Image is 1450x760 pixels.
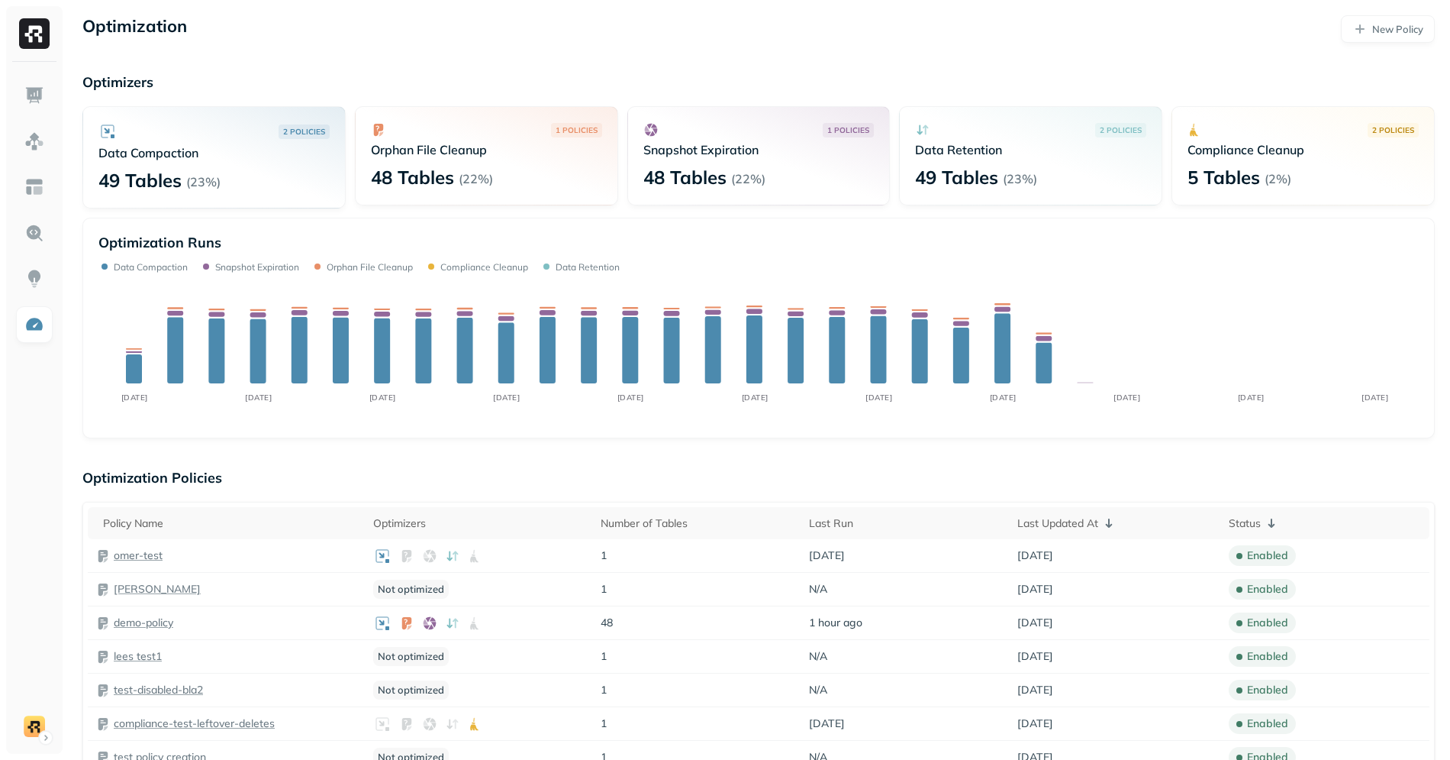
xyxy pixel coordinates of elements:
[114,649,162,664] a: lees test1
[103,516,358,531] div: Policy Name
[809,649,827,664] span: N/A
[1017,649,1053,664] span: [DATE]
[1341,15,1435,43] a: New Policy
[24,315,44,335] img: Optimization
[1017,683,1053,697] span: [DATE]
[373,516,585,531] div: Optimizers
[114,683,203,697] a: test-disabled-bla2
[1229,514,1422,532] div: Status
[1247,616,1288,630] p: enabled
[82,469,1435,487] p: Optimization Policies
[1361,393,1388,403] tspan: [DATE]
[24,177,44,197] img: Asset Explorer
[601,683,794,697] p: 1
[731,171,765,186] p: ( 22% )
[369,393,396,403] tspan: [DATE]
[440,261,528,273] p: Compliance Cleanup
[121,393,148,403] tspan: [DATE]
[601,616,794,630] p: 48
[371,142,602,157] p: Orphan File Cleanup
[24,716,45,737] img: demo
[1372,22,1423,37] p: New Policy
[1247,582,1288,597] p: enabled
[98,168,182,192] p: 49 Tables
[1017,716,1053,731] span: [DATE]
[865,393,892,403] tspan: [DATE]
[601,548,794,563] p: 1
[114,616,173,630] a: demo-policy
[827,125,869,136] p: 1 POLICIES
[1247,649,1288,664] p: enabled
[1017,582,1053,597] span: [DATE]
[24,86,44,105] img: Dashboard
[1187,165,1260,189] p: 5 Tables
[24,269,44,289] img: Insights
[1017,548,1053,563] span: [DATE]
[24,131,44,151] img: Assets
[1372,125,1414,136] p: 2 POLICIES
[1100,125,1142,136] p: 2 POLICIES
[742,393,768,403] tspan: [DATE]
[617,393,644,403] tspan: [DATE]
[114,582,201,597] a: [PERSON_NAME]
[1238,393,1265,403] tspan: [DATE]
[283,126,325,137] p: 2 POLICIES
[373,580,449,599] p: Not optimized
[371,165,454,189] p: 48 Tables
[82,73,1435,91] p: Optimizers
[215,261,299,273] p: Snapshot Expiration
[809,548,845,563] span: [DATE]
[1247,716,1288,731] p: enabled
[459,171,493,186] p: ( 22% )
[556,125,598,136] p: 1 POLICIES
[327,261,413,273] p: Orphan File Cleanup
[1017,514,1213,532] div: Last Updated At
[1113,393,1140,403] tspan: [DATE]
[114,716,275,731] a: compliance-test-leftover-deletes
[990,393,1017,403] tspan: [DATE]
[186,174,221,189] p: ( 23% )
[114,261,188,273] p: Data Compaction
[809,683,827,697] span: N/A
[98,234,221,251] p: Optimization Runs
[1247,683,1288,697] p: enabled
[1265,171,1291,186] p: ( 2% )
[915,165,998,189] p: 49 Tables
[556,261,620,273] p: Data Retention
[1187,142,1419,157] p: Compliance Cleanup
[493,393,520,403] tspan: [DATE]
[809,516,1002,531] div: Last Run
[643,142,875,157] p: Snapshot Expiration
[809,582,827,597] span: N/A
[1017,616,1053,630] span: [DATE]
[809,616,862,630] span: 1 hour ago
[1247,548,1288,563] p: enabled
[19,18,50,49] img: Ryft
[915,142,1146,157] p: Data Retention
[24,223,44,243] img: Query Explorer
[245,393,272,403] tspan: [DATE]
[601,516,794,531] div: Number of Tables
[82,15,187,43] p: Optimization
[98,145,330,160] p: Data Compaction
[809,716,845,731] span: [DATE]
[601,649,794,664] p: 1
[114,548,163,563] a: omer-test
[1003,171,1037,186] p: ( 23% )
[643,165,727,189] p: 48 Tables
[601,716,794,731] p: 1
[601,582,794,597] p: 1
[373,647,449,666] p: Not optimized
[373,681,449,700] p: Not optimized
